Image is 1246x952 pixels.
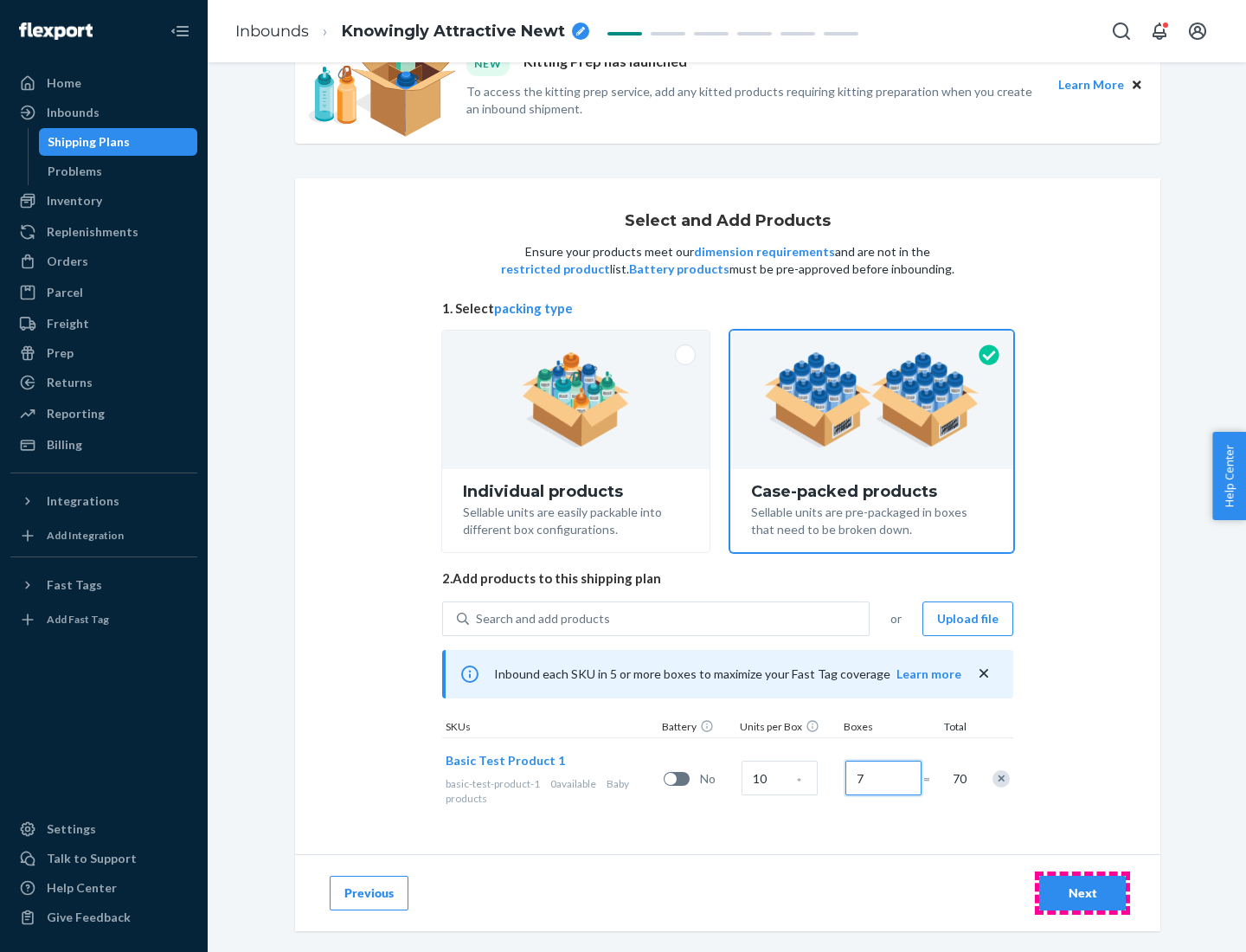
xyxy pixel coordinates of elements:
[10,815,197,843] a: Settings
[446,753,565,768] span: Basic Test Product 1
[330,876,408,910] button: Previous
[39,158,198,185] a: Problems
[47,492,119,510] div: Integrations
[522,352,630,447] img: individual-pack.facf35554cb0f1810c75b2bd6df2d64e.png
[47,850,137,867] div: Talk to Support
[463,483,689,500] div: Individual products
[550,777,596,790] span: 0 available
[840,719,927,737] div: Boxes
[992,770,1010,788] div: Remove Item
[10,310,197,338] a: Freight
[47,612,109,627] div: Add Fast Tag
[523,52,687,75] p: Kitting Prep has launched
[499,243,956,278] p: Ensure your products meet our and are not in the list. must be pre-approved before inbounding.
[10,218,197,246] a: Replenishments
[47,253,88,270] div: Orders
[48,133,130,151] div: Shipping Plans
[47,820,96,838] div: Settings
[10,904,197,931] button: Give Feedback
[975,665,992,683] button: close
[1104,14,1139,48] button: Open Search Box
[751,483,992,500] div: Case-packed products
[47,436,82,453] div: Billing
[39,128,198,156] a: Shipping Plans
[10,487,197,515] button: Integrations
[927,719,970,737] div: Total
[47,315,89,332] div: Freight
[1127,75,1146,94] button: Close
[922,601,1013,636] button: Upload file
[694,243,835,261] button: dimension requirements
[10,845,197,872] a: Talk to Support
[47,344,74,362] div: Prep
[923,770,941,788] span: =
[442,650,1013,698] div: Inbound each SKU in 5 or more boxes to maximize your Fast Tag coverage
[47,223,138,241] div: Replenishments
[10,248,197,275] a: Orders
[10,522,197,550] a: Add Integration
[222,6,603,57] ol: breadcrumbs
[700,770,735,788] span: No
[1039,876,1126,910] button: Next
[47,284,83,301] div: Parcel
[163,14,197,48] button: Close Navigation
[442,299,1013,318] span: 1. Select
[10,369,197,396] a: Returns
[10,874,197,902] a: Help Center
[10,431,197,459] a: Billing
[10,99,197,126] a: Inbounds
[47,74,81,92] div: Home
[47,374,93,391] div: Returns
[47,104,100,121] div: Inbounds
[896,666,961,683] button: Learn more
[47,192,102,209] div: Inventory
[845,761,922,795] input: Number of boxes
[10,69,197,97] a: Home
[1142,14,1177,48] button: Open notifications
[235,22,309,41] a: Inbounds
[47,405,105,422] div: Reporting
[463,500,689,538] div: Sellable units are easily packable into different box configurations.
[10,279,197,306] a: Parcel
[890,610,902,627] span: or
[48,163,102,180] div: Problems
[47,576,102,594] div: Fast Tags
[10,606,197,634] a: Add Fast Tag
[501,261,610,278] button: restricted product
[658,719,736,737] div: Battery
[476,610,610,627] div: Search and add products
[446,777,540,790] span: basic-test-product-1
[47,528,124,543] div: Add Integration
[446,776,657,806] div: Baby products
[1058,75,1124,94] button: Learn More
[47,909,131,926] div: Give Feedback
[629,261,729,278] button: Battery products
[10,400,197,428] a: Reporting
[10,187,197,215] a: Inventory
[342,21,565,43] span: Knowingly Attractive Newt
[742,761,818,795] input: Case Quantity
[1212,432,1246,520] button: Help Center
[1054,884,1111,902] div: Next
[494,299,573,318] button: packing type
[1180,14,1215,48] button: Open account menu
[764,352,979,447] img: case-pack.59cecea509d18c883b923b81aeac6d0b.png
[47,879,117,897] div: Help Center
[736,719,840,737] div: Units per Box
[442,569,1013,588] span: 2. Add products to this shipping plan
[949,770,967,788] span: 70
[466,52,510,75] div: NEW
[10,571,197,599] button: Fast Tags
[446,752,565,769] button: Basic Test Product 1
[10,339,197,367] a: Prep
[442,719,658,737] div: SKUs
[625,213,831,230] h1: Select and Add Products
[19,23,93,40] img: Flexport logo
[466,83,1043,118] p: To access the kitting prep service, add any kitted products requiring kitting preparation when yo...
[751,500,992,538] div: Sellable units are pre-packaged in boxes that need to be broken down.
